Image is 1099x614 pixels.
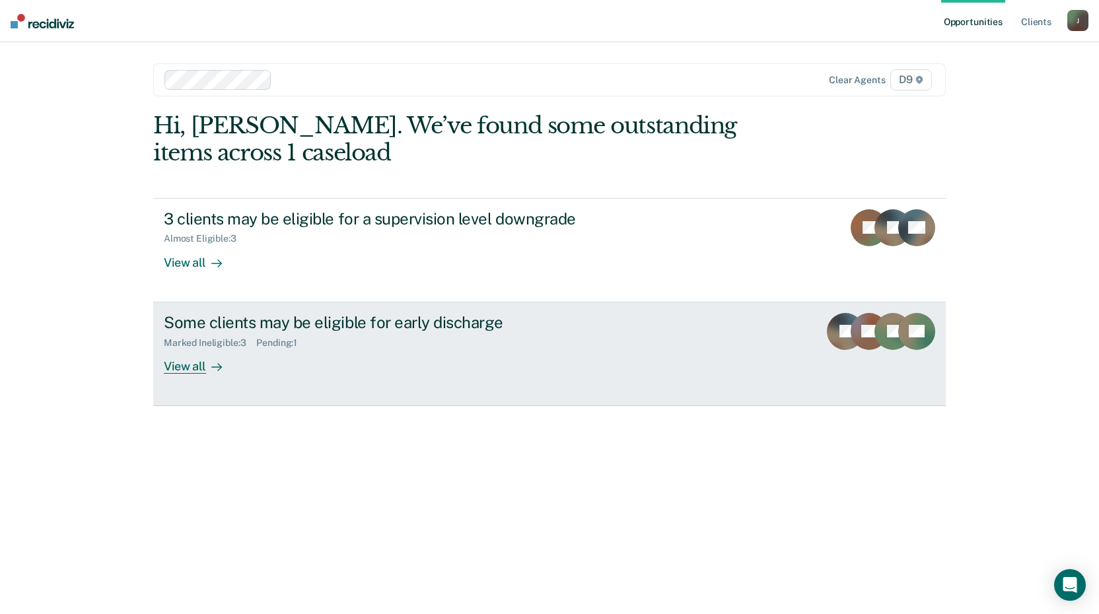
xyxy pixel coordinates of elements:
[164,244,238,270] div: View all
[164,348,238,374] div: View all
[164,209,627,228] div: 3 clients may be eligible for a supervision level downgrade
[153,302,946,406] a: Some clients may be eligible for early dischargeMarked Ineligible:3Pending:1View all
[153,198,946,302] a: 3 clients may be eligible for a supervision level downgradeAlmost Eligible:3View all
[829,75,885,86] div: Clear agents
[890,69,932,90] span: D9
[1054,569,1086,601] div: Open Intercom Messenger
[256,337,308,349] div: Pending : 1
[11,14,74,28] img: Recidiviz
[153,112,787,166] div: Hi, [PERSON_NAME]. We’ve found some outstanding items across 1 caseload
[164,313,627,332] div: Some clients may be eligible for early discharge
[164,337,256,349] div: Marked Ineligible : 3
[1067,10,1088,31] button: J
[164,233,247,244] div: Almost Eligible : 3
